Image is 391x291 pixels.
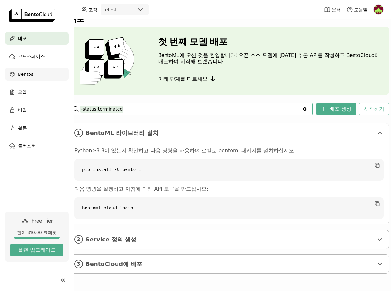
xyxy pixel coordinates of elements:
[88,7,97,12] span: 조직
[80,104,302,114] input: 검색
[5,86,69,98] a: 모델
[5,139,69,152] a: 클러스터
[74,129,83,137] i: 1
[74,37,143,85] img: cover onboarding
[5,68,69,81] a: Bentos
[374,5,383,14] img: Jungwoo Shim
[354,7,368,12] span: 도움말
[18,70,33,78] span: Bentos
[324,6,341,13] a: 문서
[5,122,69,134] a: 활동
[302,106,307,112] svg: Clear value
[158,52,384,65] p: BentoML에 오신 것을 환영합니다! 오픈 소스 모델에 [DATE] 추론 API를 작성하고 BentoCloud에 배포하여 시작해 보겠습니다.
[74,260,83,268] i: 3
[74,235,83,244] i: 2
[158,75,208,82] span: 아래 단계를 따르세요
[10,230,63,235] div: 잔여 $10.00 크레딧
[86,236,373,243] span: Service 정의 생성
[69,14,389,24] div: 배포
[18,142,36,150] span: 클러스터
[346,6,368,13] div: 도움말
[18,124,27,132] span: 활동
[5,104,69,116] a: 비밀
[5,32,69,45] a: 배포
[74,197,384,219] code: bentoml cloud login
[74,186,384,192] p: 다음 명령을 실행하고 지침에 따라 API 토큰을 만드십시오:
[86,130,373,137] span: BentoML 라이브러리 설치
[105,6,117,13] div: etest
[316,103,356,115] button: 배포 생성
[69,255,389,273] div: 3BentoCloud에 배포
[74,147,384,154] p: Python≥3.8이 있는지 확인하고 다음 명령을 사용하여 로컬로 bentoml 패키지를 설치하십시오:
[359,103,389,115] button: 시작하기
[332,7,341,12] span: 문서
[31,217,53,224] span: Free Tier
[69,230,389,249] div: 2Service 정의 생성
[86,261,373,268] span: BentoCloud에 배포
[117,7,118,13] input: Selected etest.
[9,9,55,22] img: logo
[5,212,69,262] a: Free Tier잔여 $10.00 크레딧플랜 업그레이드
[74,159,384,181] code: pip install -U bentoml
[10,244,63,256] button: 플랜 업그레이드
[18,106,27,114] span: 비밀
[69,123,389,142] div: 1BentoML 라이브러리 설치
[158,36,384,47] h3: 첫 번째 모델 배포
[18,88,27,96] span: 모델
[18,35,27,42] span: 배포
[18,52,45,60] span: 코드스페이스
[5,50,69,63] a: 코드스페이스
